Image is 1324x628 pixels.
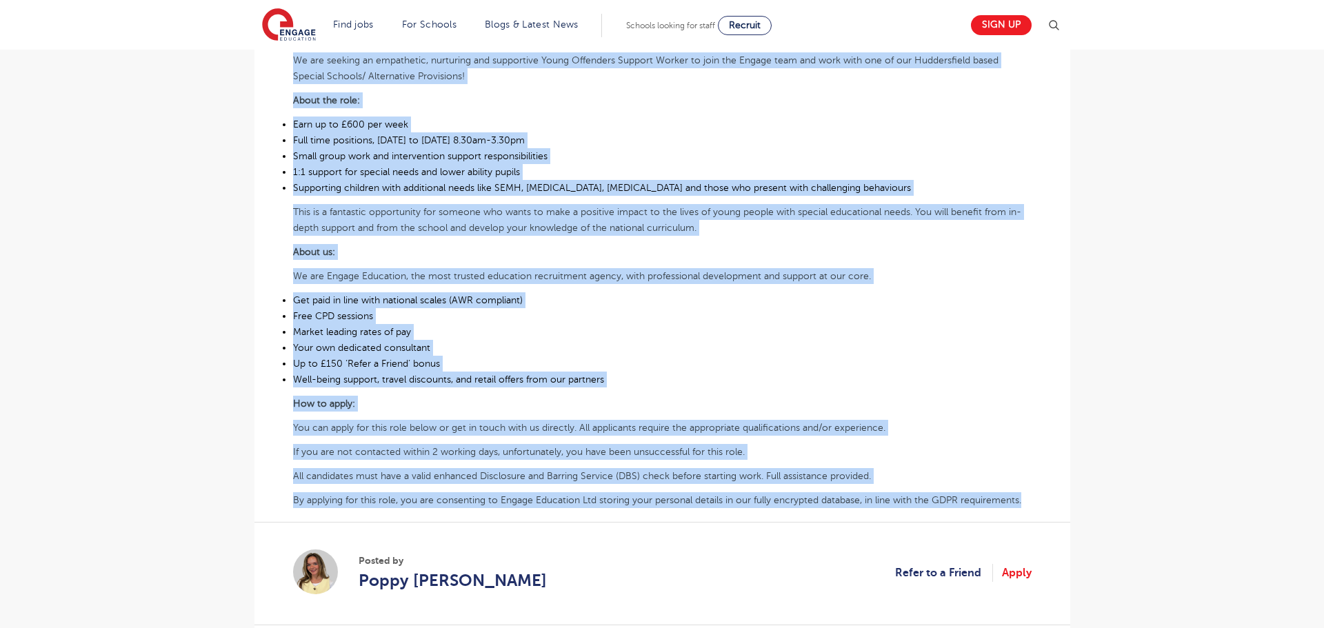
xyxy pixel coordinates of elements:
li: Market leading rates of pay [293,324,1032,340]
p: All candidates must have a valid enhanced Disclosure and Barring Service (DBS) check before start... [293,468,1032,484]
b: How to apply: [293,398,355,409]
p: You can apply for this role below or get in touch with us directly. All applicants require the ap... [293,420,1032,436]
a: Sign up [971,15,1032,35]
a: For Schools [402,19,457,30]
p: This is a fantastic opportunity for someone who wants to make a positive impact to the lives of y... [293,204,1032,236]
span: Posted by [359,554,547,568]
a: Recruit [718,16,772,35]
p: If you are not contacted within 2 working days, unfortunately, you have been unsuccessful for thi... [293,444,1032,460]
a: Apply [1002,564,1032,582]
span: Schools looking for staff [626,21,715,30]
li: Full time positions, [DATE] to [DATE] 8.30am-3.30pm [293,132,1032,148]
span: Recruit [729,20,761,30]
li: Free CPD sessions [293,308,1032,324]
li: Small group work and intervention support responsibilities [293,148,1032,164]
p: By applying for this role, you are consenting to Engage Education Ltd storing your personal detai... [293,492,1032,508]
p: We are seeking an empathetic, nurturing and supportive Young Offenders Support Worker to join the... [293,52,1032,84]
li: 1:1 support for special needs and lower ability pupils [293,164,1032,180]
p: We are Engage Education, the most trusted education recruitment agency, with professional develop... [293,268,1032,284]
li: Earn up to £600 per week [293,117,1032,132]
img: Engage Education [262,8,316,43]
li: Supporting children with additional needs like SEMH, [MEDICAL_DATA], [MEDICAL_DATA] and those who... [293,180,1032,196]
b: About the role: [293,95,360,105]
li: Up to £150 ‘Refer a Friend’ bonus [293,356,1032,372]
b: About us: [293,247,335,257]
li: Your own dedicated consultant [293,340,1032,356]
a: Blogs & Latest News [485,19,579,30]
a: Refer to a Friend [895,564,993,582]
a: Poppy [PERSON_NAME] [359,568,547,593]
li: Get paid in line with national scales (AWR compliant) [293,292,1032,308]
li: Well-being support, travel discounts, and retail offers from our partners [293,372,1032,387]
a: Find jobs [333,19,374,30]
